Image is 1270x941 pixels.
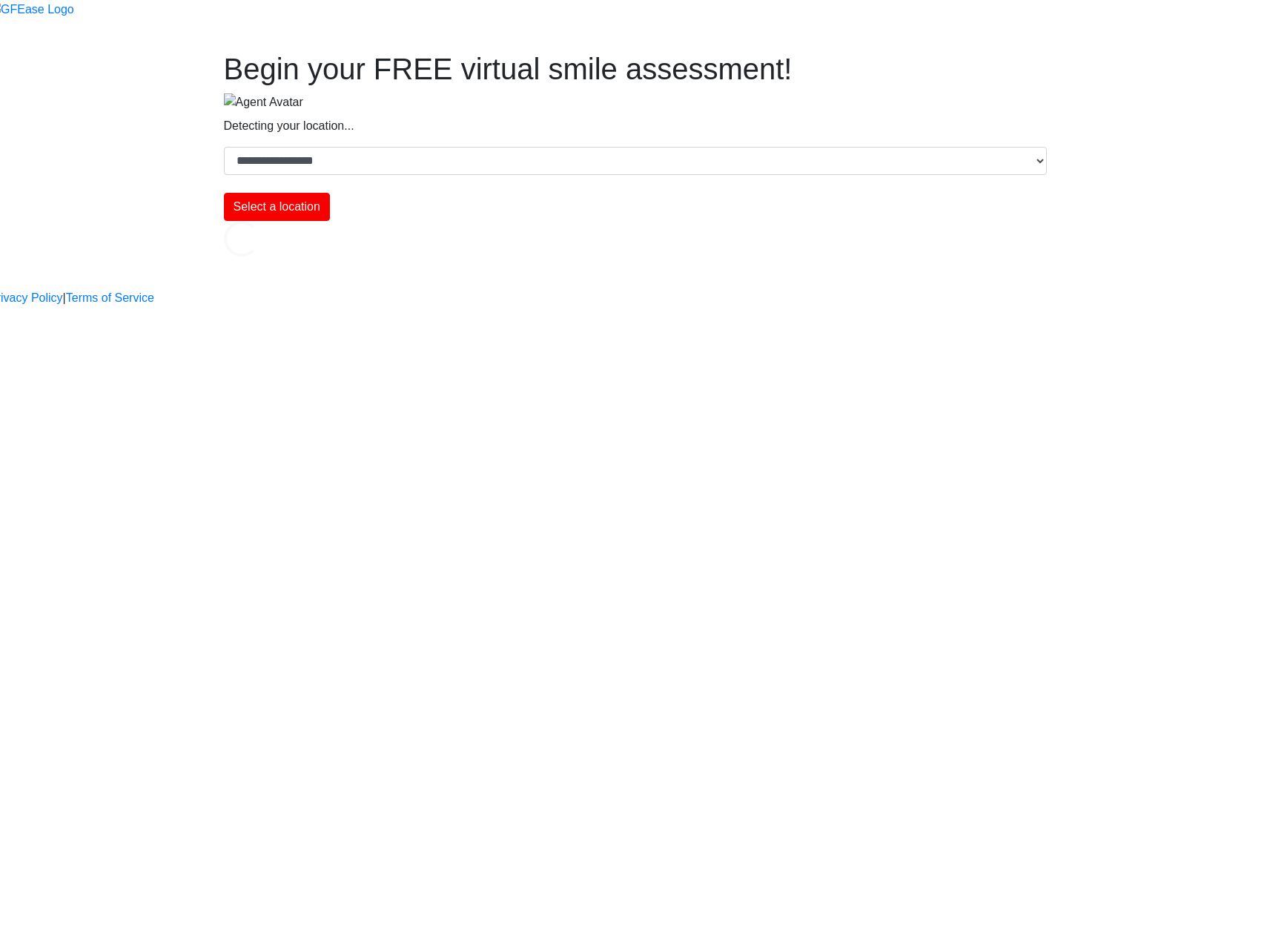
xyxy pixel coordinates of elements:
[224,119,354,132] span: Detecting your location...
[63,289,66,307] a: |
[224,93,303,111] img: Agent Avatar
[224,193,330,221] button: Select a location
[66,289,154,307] a: Terms of Service
[224,51,1047,87] h1: Begin your FREE virtual smile assessment!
